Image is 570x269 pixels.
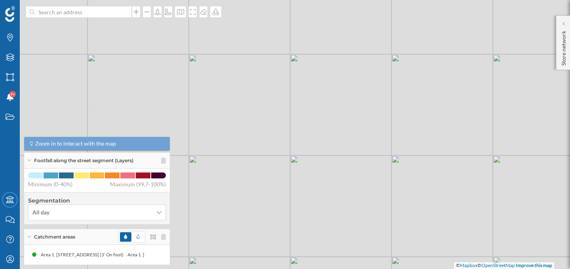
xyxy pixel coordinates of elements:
a: Mapbox [460,262,477,268]
span: Footfall along the street segment (Layers) [34,157,133,164]
div: Area 1. [STREET_ADDRESS] (3' On foot) [127,251,214,259]
a: Improve this map [516,262,552,268]
span: Zoom in to interact with the map [35,140,116,148]
p: Store network [560,28,568,66]
a: OpenStreetMap [481,262,515,268]
span: Catchment areas [34,233,75,241]
span: Support [17,6,45,13]
span: Maximum (99,7-100%) [110,180,166,188]
span: Minimum (0-40%) [28,180,72,188]
div: Area 1. [STREET_ADDRESS] (3' On foot) [41,251,127,259]
img: Geoblink Logo [5,6,15,22]
div: © © [454,262,554,269]
h4: Segmentation [28,197,166,205]
span: 9+ [10,90,15,98]
span: All day [32,208,49,216]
